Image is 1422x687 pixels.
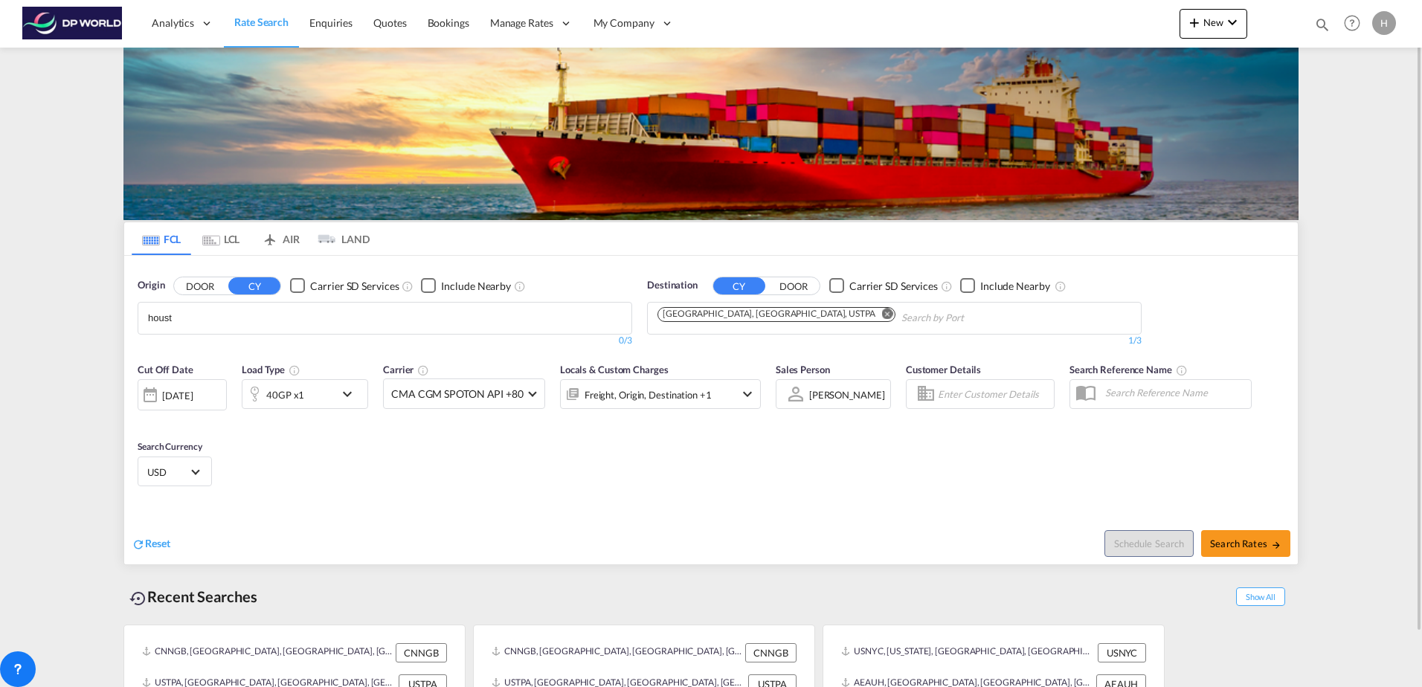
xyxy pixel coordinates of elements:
[146,461,204,483] md-select: Select Currency: $ USDUnited States Dollar
[1236,587,1285,606] span: Show All
[138,364,193,375] span: Cut Off Date
[441,279,511,294] div: Include Nearby
[124,256,1298,564] div: OriginDOOR CY Checkbox No InkUnchecked: Search for CY (Container Yard) services for all selected ...
[1176,364,1188,376] md-icon: Your search will be saved by the below given name
[514,280,526,292] md-icon: Unchecked: Ignores neighbouring ports when fetching rates.Checked : Includes neighbouring ports w...
[1180,9,1247,39] button: icon-plus 400-fgNewicon-chevron-down
[138,379,227,410] div: [DATE]
[1098,381,1251,404] input: Search Reference Name
[417,364,429,376] md-icon: The selected Trucker/Carrierwill be displayed in the rate results If the rates are from another f...
[849,279,938,294] div: Carrier SD Services
[809,389,885,401] div: [PERSON_NAME]
[941,280,953,292] md-icon: Unchecked: Search for CY (Container Yard) services for all selected carriers.Checked : Search for...
[492,643,741,662] div: CNNGB, Ningbo, China, Greater China & Far East Asia, Asia Pacific
[138,409,149,429] md-datepicker: Select
[647,278,698,293] span: Destination
[145,537,170,549] span: Reset
[655,303,1049,330] md-chips-wrap: Chips container. Use arrow keys to select chips.
[906,364,981,375] span: Customer Details
[560,364,669,375] span: Locals & Custom Charges
[585,384,712,405] div: Freight Origin Destination Factory Stuffing
[129,590,147,607] md-icon: icon-backup-restore
[593,16,654,30] span: My Company
[142,643,392,662] div: CNNGB, Ningbo, China, Greater China & Far East Asia, Asia Pacific
[1372,11,1396,35] div: H
[251,222,310,255] md-tab-item: AIR
[490,16,553,30] span: Manage Rates
[713,277,765,294] button: CY
[138,335,632,347] div: 0/3
[132,222,191,255] md-tab-item: FCL
[421,278,511,294] md-checkbox: Checkbox No Ink
[1223,13,1241,31] md-icon: icon-chevron-down
[242,379,368,409] div: 40GP x1icon-chevron-down
[373,16,406,29] span: Quotes
[1098,643,1146,662] div: USNYC
[560,379,761,409] div: Freight Origin Destination Factory Stuffingicon-chevron-down
[1314,16,1331,33] md-icon: icon-magnify
[123,580,263,613] div: Recent Searches
[123,48,1299,220] img: LCL+%26+FCL+BACKGROUND.png
[290,278,399,294] md-checkbox: Checkbox No Ink
[146,303,295,330] md-chips-wrap: Chips container with autocompletion. Enter the text area, type text to search, and then use the u...
[1069,364,1188,375] span: Search Reference Name
[310,279,399,294] div: Carrier SD Services
[1210,538,1281,549] span: Search Rates
[1055,280,1066,292] md-icon: Unchecked: Ignores neighbouring ports when fetching rates.Checked : Includes neighbouring ports w...
[739,385,756,403] md-icon: icon-chevron-down
[768,277,820,294] button: DOOR
[960,278,1050,294] md-checkbox: Checkbox No Ink
[289,364,300,376] md-icon: icon-information-outline
[1185,13,1203,31] md-icon: icon-plus 400-fg
[162,389,193,402] div: [DATE]
[309,16,353,29] span: Enquiries
[402,280,414,292] md-icon: Unchecked: Search for CY (Container Yard) services for all selected carriers.Checked : Search for...
[147,465,189,479] span: USD
[191,222,251,255] md-tab-item: LCL
[1271,540,1281,550] md-icon: icon-arrow-right
[745,643,797,662] div: CNNGB
[1185,16,1241,28] span: New
[808,384,887,405] md-select: Sales Person: Haley Roisum
[138,441,202,452] span: Search Currency
[228,277,280,294] button: CY
[1339,10,1372,37] div: Help
[148,306,289,330] input: Chips input.
[396,643,447,662] div: CNNGB
[1339,10,1365,36] span: Help
[1201,530,1290,557] button: Search Ratesicon-arrow-right
[901,306,1043,330] input: Chips input.
[938,383,1049,405] input: Enter Customer Details
[872,308,895,323] button: Remove
[776,364,830,375] span: Sales Person
[1104,530,1194,557] button: Note: By default Schedule search will only considerorigin ports, destination ports and cut off da...
[234,16,289,28] span: Rate Search
[829,278,938,294] md-checkbox: Checkbox No Ink
[841,643,1094,662] div: USNYC, New York, NY, United States, North America, Americas
[663,308,875,320] div: Tampa, FL, USTPA
[1314,16,1331,39] div: icon-magnify
[980,279,1050,294] div: Include Nearby
[391,387,524,401] span: CMA CGM SPOTON API +80
[428,16,469,29] span: Bookings
[383,364,429,375] span: Carrier
[174,277,226,294] button: DOOR
[22,7,123,40] img: c08ca190194411f088ed0f3ba295208c.png
[663,308,878,320] div: Press delete to remove this chip.
[647,335,1142,347] div: 1/3
[132,538,145,551] md-icon: icon-refresh
[138,278,164,293] span: Origin
[242,364,300,375] span: Load Type
[132,536,170,552] div: icon-refreshReset
[338,385,364,403] md-icon: icon-chevron-down
[261,230,279,242] md-icon: icon-airplane
[310,222,370,255] md-tab-item: LAND
[132,222,370,255] md-pagination-wrapper: Use the left and right arrow keys to navigate between tabs
[152,16,194,30] span: Analytics
[266,384,304,405] div: 40GP x1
